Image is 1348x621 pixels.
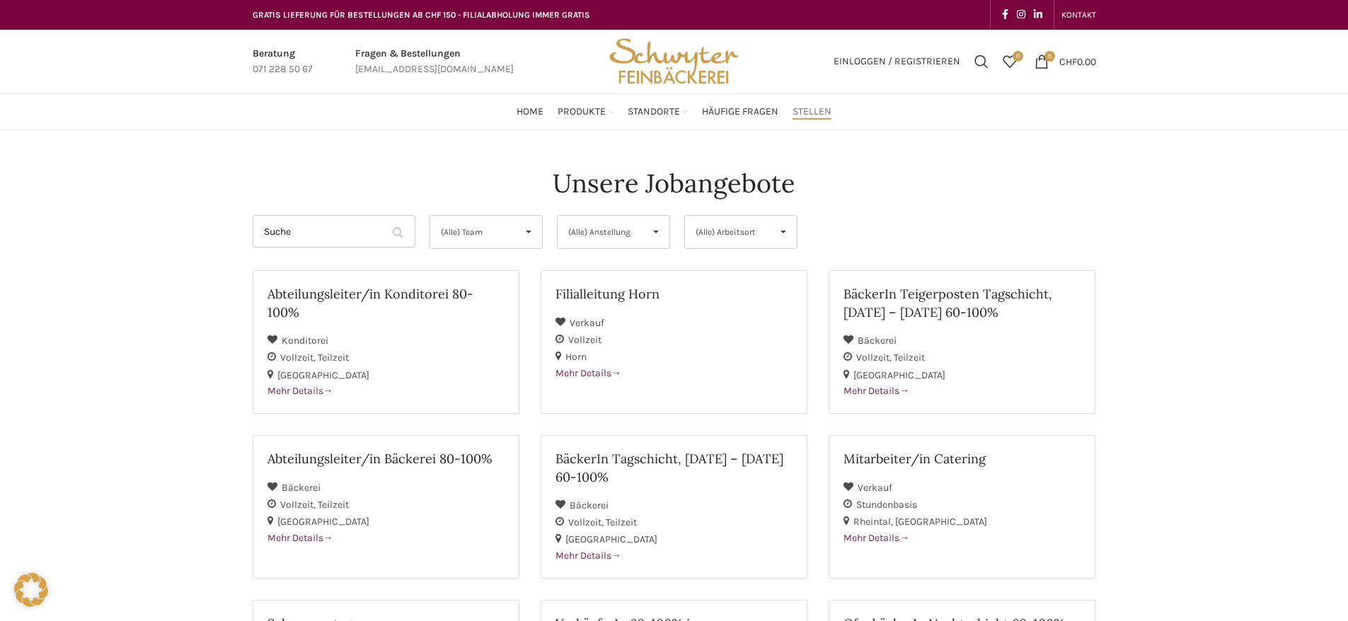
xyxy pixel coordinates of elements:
a: Produkte [558,98,613,126]
span: [GEOGRAPHIC_DATA] [565,533,657,545]
input: Suche [253,215,415,248]
span: (Alle) Anstellung [568,216,635,248]
span: (Alle) Team [441,216,508,248]
span: Horn [565,351,587,363]
span: 0 [1013,51,1023,62]
span: Bäckerei [858,335,897,347]
span: Mehr Details [267,532,333,544]
span: Bäckerei [570,499,609,511]
span: [GEOGRAPHIC_DATA] [895,516,987,528]
a: BäckerIn Teigerposten Tagschicht, [DATE] – [DATE] 60-100% Bäckerei Vollzeit Teilzeit [GEOGRAPHIC_... [829,270,1095,414]
a: Einloggen / Registrieren [826,47,967,76]
span: [GEOGRAPHIC_DATA] [853,369,945,381]
span: [GEOGRAPHIC_DATA] [277,369,369,381]
span: ▾ [770,216,797,248]
a: Infobox link [355,46,514,78]
a: Infobox link [253,46,313,78]
div: Meine Wunschliste [996,47,1024,76]
a: Stellen [793,98,831,126]
a: Facebook social link [998,5,1013,25]
h2: BäckerIn Tagschicht, [DATE] – [DATE] 60-100% [555,450,793,485]
a: Home [517,98,543,126]
h4: Unsere Jobangebote [553,166,795,201]
a: BäckerIn Tagschicht, [DATE] – [DATE] 60-100% Bäckerei Vollzeit Teilzeit [GEOGRAPHIC_DATA] Mehr De... [541,435,807,579]
span: Vollzeit [280,499,318,511]
span: Teilzeit [894,352,925,364]
span: Vollzeit [568,334,601,346]
span: Mehr Details [267,385,333,397]
div: Secondary navigation [1054,1,1103,29]
span: Vollzeit [280,352,318,364]
a: Instagram social link [1013,5,1030,25]
h2: Filialleitung Horn [555,285,793,303]
span: Teilzeit [318,352,349,364]
span: Produkte [558,105,606,119]
span: CHF [1059,55,1077,67]
a: Standorte [628,98,688,126]
span: Standorte [628,105,680,119]
span: Häufige Fragen [702,105,778,119]
span: Teilzeit [606,516,637,528]
a: Suchen [967,47,996,76]
span: Einloggen / Registrieren [834,57,960,66]
span: Bäckerei [282,482,321,494]
a: Linkedin social link [1030,5,1047,25]
img: Bäckerei Schwyter [604,30,743,93]
span: Verkauf [858,482,892,494]
span: GRATIS LIEFERUNG FÜR BESTELLUNGEN AB CHF 150 - FILIALABHOLUNG IMMER GRATIS [253,10,590,20]
span: Konditorei [282,335,328,347]
a: Filialleitung Horn Verkauf Vollzeit Horn Mehr Details [541,270,807,414]
span: KONTAKT [1061,10,1096,20]
a: Site logo [604,54,743,66]
h2: Abteilungsleiter/in Bäckerei 80-100% [267,450,505,468]
span: Vollzeit [856,352,894,364]
span: ▾ [515,216,542,248]
span: Teilzeit [318,499,349,511]
span: Mehr Details [843,532,909,544]
span: Stellen [793,105,831,119]
a: Häufige Fragen [702,98,778,126]
span: Vollzeit [568,516,606,528]
span: Verkauf [570,317,604,329]
a: Mitarbeiter/in Catering Verkauf Stundenbasis Rheintal [GEOGRAPHIC_DATA] Mehr Details [829,435,1095,579]
span: Mehr Details [843,385,909,397]
a: 0 [996,47,1024,76]
span: 0 [1044,51,1055,62]
span: ▾ [643,216,669,248]
span: [GEOGRAPHIC_DATA] [277,516,369,528]
a: 0 CHF0.00 [1027,47,1103,76]
span: Stundenbasis [856,499,917,511]
h2: Abteilungsleiter/in Konditorei 80-100% [267,285,505,320]
span: (Alle) Arbeitsort [696,216,763,248]
bdi: 0.00 [1059,55,1096,67]
a: Abteilungsleiter/in Konditorei 80-100% Konditorei Vollzeit Teilzeit [GEOGRAPHIC_DATA] Mehr Details [253,270,519,414]
span: Home [517,105,543,119]
h2: BäckerIn Teigerposten Tagschicht, [DATE] – [DATE] 60-100% [843,285,1081,320]
a: KONTAKT [1061,1,1096,29]
h2: Mitarbeiter/in Catering [843,450,1081,468]
span: Mehr Details [555,550,621,562]
span: Mehr Details [555,367,621,379]
a: Abteilungsleiter/in Bäckerei 80-100% Bäckerei Vollzeit Teilzeit [GEOGRAPHIC_DATA] Mehr Details [253,435,519,579]
span: Rheintal [853,516,895,528]
div: Main navigation [246,98,1103,126]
